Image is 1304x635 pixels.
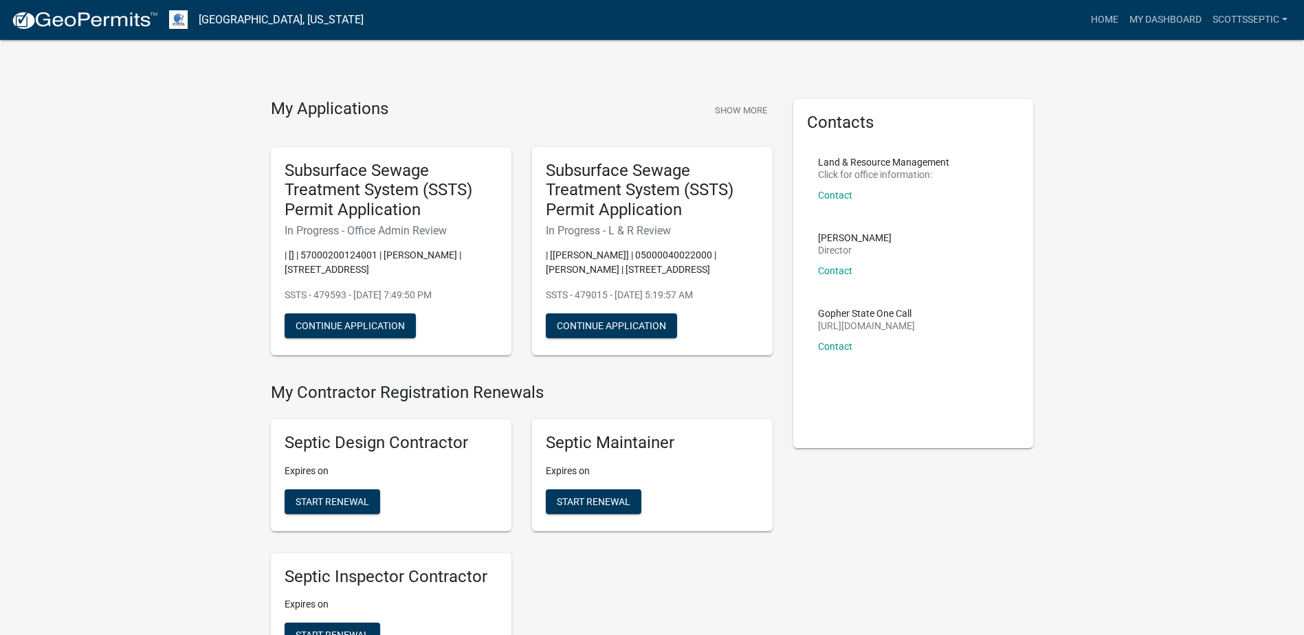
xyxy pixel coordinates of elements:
p: Expires on [285,464,498,478]
button: Start Renewal [285,489,380,514]
p: [URL][DOMAIN_NAME] [818,321,915,331]
p: SSTS - 479015 - [DATE] 5:19:57 AM [546,288,759,302]
p: [PERSON_NAME] [818,233,892,243]
a: Contact [818,265,852,276]
a: [GEOGRAPHIC_DATA], [US_STATE] [199,8,364,32]
h5: Subsurface Sewage Treatment System (SSTS) Permit Application [546,161,759,220]
p: | [] | 57000200124001 | [PERSON_NAME] | [STREET_ADDRESS] [285,248,498,277]
a: scottsseptic [1207,7,1293,33]
span: Start Renewal [557,495,630,506]
h4: My Contractor Registration Renewals [271,383,773,403]
h4: My Applications [271,99,388,120]
p: Gopher State One Call [818,309,915,318]
p: Expires on [546,464,759,478]
button: Continue Application [546,313,677,338]
h5: Contacts [807,113,1020,133]
a: Contact [818,190,852,201]
h6: In Progress - L & R Review [546,224,759,237]
a: Home [1085,7,1124,33]
p: Land & Resource Management [818,157,949,167]
p: Click for office information: [818,170,949,179]
a: Contact [818,341,852,352]
h6: In Progress - Office Admin Review [285,224,498,237]
p: | [[PERSON_NAME]] | 05000040022000 | [PERSON_NAME] | [STREET_ADDRESS] [546,248,759,277]
h5: Septic Design Contractor [285,433,498,453]
a: My Dashboard [1124,7,1207,33]
img: Otter Tail County, Minnesota [169,10,188,29]
h5: Septic Maintainer [546,433,759,453]
p: Expires on [285,597,498,612]
span: Start Renewal [296,495,369,506]
p: Director [818,245,892,255]
p: SSTS - 479593 - [DATE] 7:49:50 PM [285,288,498,302]
button: Continue Application [285,313,416,338]
button: Show More [709,99,773,122]
button: Start Renewal [546,489,641,514]
h5: Subsurface Sewage Treatment System (SSTS) Permit Application [285,161,498,220]
h5: Septic Inspector Contractor [285,567,498,587]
